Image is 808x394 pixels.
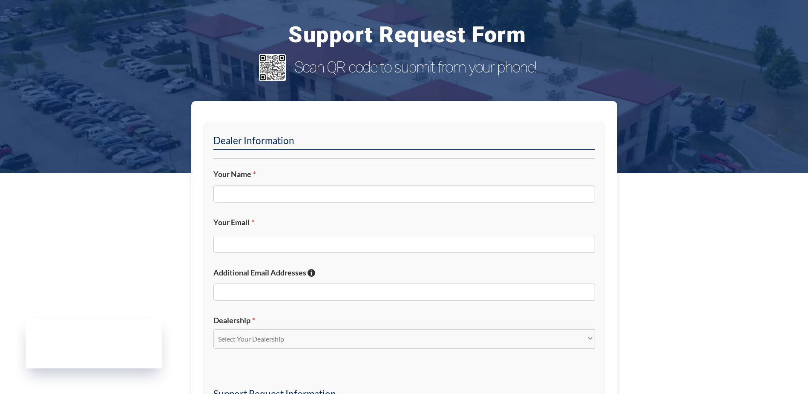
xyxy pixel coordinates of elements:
[213,316,595,325] label: Dealership
[213,268,306,277] span: Additional Email Addresses
[64,24,750,46] h3: Support Request Form
[213,169,595,179] label: Your Name
[294,58,555,77] h3: Scan QR code to submit from your phone!
[213,134,595,150] h2: Dealer Information
[26,319,162,368] iframe: Garber Digital Marketing Status
[213,217,595,227] label: Your Email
